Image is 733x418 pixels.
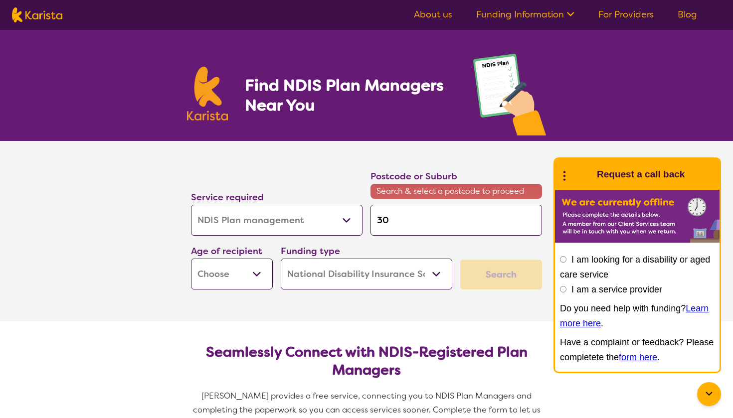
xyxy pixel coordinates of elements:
a: form here [619,352,657,362]
img: Karista logo [12,7,62,22]
p: Have a complaint or feedback? Please completete the . [560,335,715,365]
p: Do you need help with funding? . [560,301,715,331]
label: Service required [191,191,264,203]
a: Funding Information [476,8,574,20]
h2: Seamlessly Connect with NDIS-Registered Plan Managers [199,343,534,379]
label: Funding type [281,245,340,257]
span: Search & select a postcode to proceed [370,184,542,199]
label: Postcode or Suburb [370,170,457,182]
img: Karista logo [187,67,228,121]
a: About us [414,8,452,20]
img: Karista offline chat form to request call back [555,190,720,243]
img: Karista [571,164,591,184]
input: Type [370,205,542,236]
label: I am looking for a disability or aged care service [560,255,710,279]
label: Age of recipient [191,245,262,257]
h1: Find NDIS Plan Managers Near You [245,75,453,115]
img: plan-management [473,54,546,141]
label: I am a service provider [571,284,662,294]
a: Blog [678,8,697,20]
h1: Request a call back [597,167,685,182]
a: For Providers [598,8,654,20]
